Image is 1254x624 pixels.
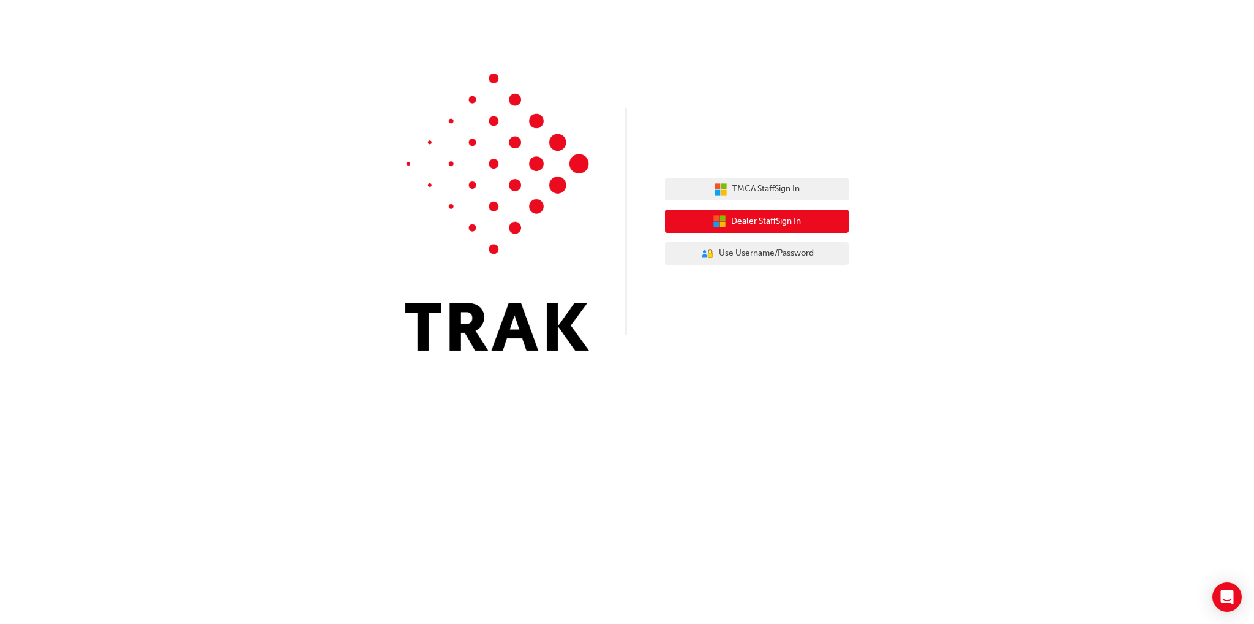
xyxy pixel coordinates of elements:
button: Use Username/Password [665,242,849,265]
button: Dealer StaffSign In [665,210,849,233]
div: Open Intercom Messenger [1212,582,1242,612]
img: Trak [405,74,589,351]
button: TMCA StaffSign In [665,178,849,201]
span: Dealer Staff Sign In [731,215,801,229]
span: TMCA Staff Sign In [732,182,800,196]
span: Use Username/Password [719,246,814,261]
